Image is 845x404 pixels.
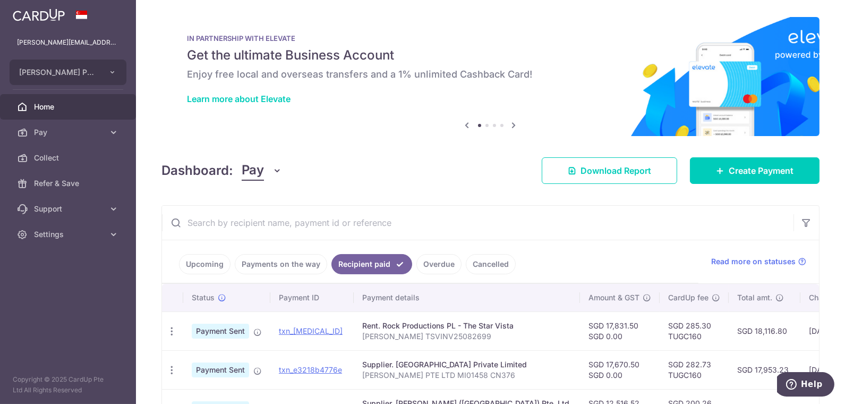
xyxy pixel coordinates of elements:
[270,284,354,312] th: Payment ID
[581,164,651,177] span: Download Report
[729,164,793,177] span: Create Payment
[34,229,104,240] span: Settings
[580,312,660,350] td: SGD 17,831.50 SGD 0.00
[279,326,343,335] a: txn_[MEDICAL_ID]
[187,34,794,43] p: IN PARTNERSHIP WITH ELEVATE
[362,370,571,381] p: [PERSON_NAME] PTE LTD MI01458 CN376
[690,157,820,184] a: Create Payment
[161,161,233,180] h4: Dashboard:
[354,284,580,312] th: Payment details
[668,292,709,303] span: CardUp fee
[187,68,794,81] h6: Enjoy free local and overseas transfers and a 1% unlimited Cashback Card!
[729,350,800,389] td: SGD 17,953.23
[737,292,772,303] span: Total amt.
[279,365,342,374] a: txn_e3218b4776e
[660,350,729,389] td: SGD 282.73 TUGC160
[362,359,571,370] div: Supplier. [GEOGRAPHIC_DATA] Private Limited
[187,94,291,104] a: Learn more about Elevate
[466,254,516,274] a: Cancelled
[161,17,820,136] img: Renovation banner
[362,321,571,331] div: Rent. Rock Productions PL - The Star Vista
[711,256,796,267] span: Read more on statuses
[17,37,119,48] p: [PERSON_NAME][EMAIL_ADDRESS][DOMAIN_NAME]
[331,254,412,274] a: Recipient paid
[362,331,571,342] p: [PERSON_NAME] TSVINV25082699
[542,157,677,184] a: Download Report
[192,324,249,339] span: Payment Sent
[711,256,806,267] a: Read more on statuses
[416,254,462,274] a: Overdue
[777,372,834,399] iframe: Opens a widget where you can find more information
[192,363,249,377] span: Payment Sent
[34,127,104,138] span: Pay
[242,161,264,181] span: Pay
[187,47,794,64] h5: Get the ultimate Business Account
[162,206,793,240] input: Search by recipient name, payment id or reference
[34,102,104,112] span: Home
[588,292,639,303] span: Amount & GST
[34,204,104,214] span: Support
[13,9,65,21] img: CardUp
[660,312,729,350] td: SGD 285.30 TUGC160
[34,178,104,189] span: Refer & Save
[192,292,215,303] span: Status
[235,254,327,274] a: Payments on the way
[10,60,126,85] button: [PERSON_NAME] PTE. LTD.
[242,161,283,181] button: Pay
[179,254,231,274] a: Upcoming
[19,67,98,78] span: [PERSON_NAME] PTE. LTD.
[34,153,104,163] span: Collect
[580,350,660,389] td: SGD 17,670.50 SGD 0.00
[729,312,800,350] td: SGD 18,116.80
